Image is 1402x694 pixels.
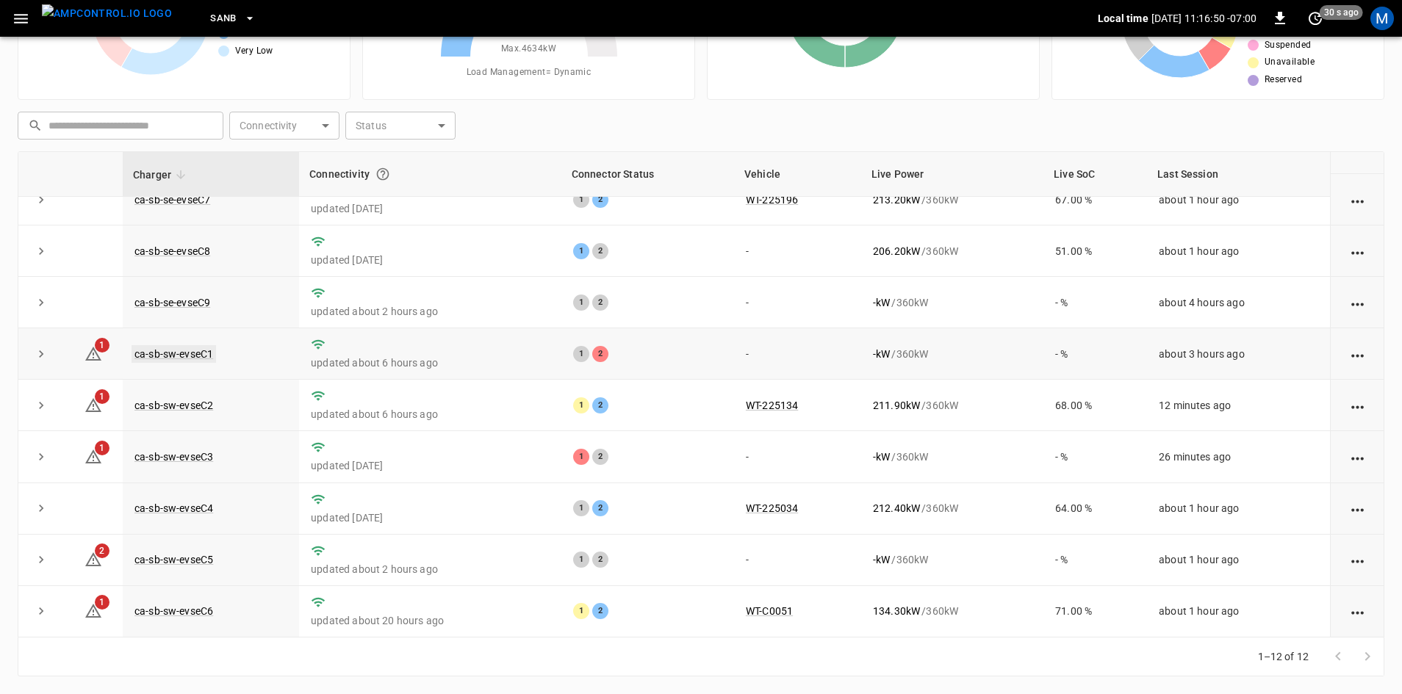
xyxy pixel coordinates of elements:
p: - kW [873,449,890,464]
div: 2 [592,397,608,413]
div: 1 [573,603,589,619]
td: - [734,535,861,586]
span: Unavailable [1265,55,1315,70]
a: WT-225034 [746,502,798,514]
td: 51.00 % [1043,225,1147,277]
button: expand row [30,394,52,416]
span: Suspended [1265,38,1312,53]
div: action cell options [1348,192,1367,207]
td: 67.00 % [1043,174,1147,225]
p: updated [DATE] [311,458,550,473]
span: 1 [95,338,109,353]
div: action cell options [1348,347,1367,361]
p: Local time [1098,11,1148,26]
td: about 3 hours ago [1147,328,1330,380]
div: 2 [592,294,608,311]
td: - % [1043,431,1147,482]
span: 2 [95,543,109,558]
div: action cell options [1348,295,1367,310]
td: - [734,431,861,482]
a: WT-225196 [746,194,798,206]
td: 12 minutes ago [1147,380,1330,431]
a: WT-C0051 [746,605,793,617]
img: ampcontrol.io logo [42,4,172,23]
a: ca-sb-sw-evseC4 [134,502,213,514]
a: 1 [85,604,102,616]
div: / 360 kW [873,552,1032,567]
td: about 1 hour ago [1147,174,1330,225]
div: action cell options [1348,244,1367,259]
div: / 360 kW [873,604,1032,618]
td: - [734,277,861,328]
button: expand row [30,240,52,262]
div: action cell options [1348,604,1367,618]
div: 1 [573,294,589,311]
p: 134.30 kW [873,604,920,618]
div: / 360 kW [873,347,1032,361]
div: action cell options [1348,552,1367,567]
div: 2 [592,552,608,568]
div: / 360 kW [873,244,1032,259]
span: 1 [95,595,109,610]
td: 26 minutes ago [1147,431,1330,482]
th: Vehicle [734,152,861,197]
p: updated about 20 hours ago [311,613,550,628]
a: ca-sb-se-evseC9 [134,297,210,308]
button: Connection between the charger and our software. [370,161,396,187]
div: action cell options [1348,141,1367,156]
a: ca-sb-sw-evseC5 [134,554,213,565]
button: expand row [30,189,52,211]
td: - % [1043,277,1147,328]
button: expand row [30,600,52,622]
div: 1 [573,243,589,259]
p: - kW [873,347,890,361]
span: Very Low [235,44,273,59]
div: / 360 kW [873,449,1032,464]
a: 1 [85,450,102,462]
div: 2 [592,243,608,259]
th: Last Session [1147,152,1330,197]
a: WT-225134 [746,400,798,411]
button: SanB [204,4,262,33]
button: expand row [30,343,52,365]
div: 2 [592,192,608,208]
div: 1 [573,552,589,568]
div: profile-icon [1370,7,1394,30]
td: about 4 hours ago [1147,277,1330,328]
div: / 360 kW [873,398,1032,413]
div: action cell options [1348,449,1367,464]
p: updated [DATE] [311,510,550,525]
p: 1–12 of 12 [1258,649,1309,664]
div: 1 [573,449,589,465]
div: 2 [592,603,608,619]
span: SanB [210,10,237,27]
button: set refresh interval [1304,7,1327,30]
div: 2 [592,346,608,362]
td: - [734,328,861,380]
div: 1 [573,500,589,516]
a: ca-sb-sw-evseC1 [132,345,216,363]
div: action cell options [1348,501,1367,516]
button: expand row [30,446,52,468]
th: Connector Status [561,152,734,197]
div: / 360 kW [873,501,1032,516]
span: Load Management = Dynamic [467,65,592,80]
td: - % [1043,535,1147,586]
div: 2 [592,500,608,516]
div: / 360 kW [873,192,1032,207]
td: about 1 hour ago [1147,586,1330,637]
a: 1 [85,347,102,359]
div: 1 [573,397,589,413]
p: 206.20 kW [873,244,920,259]
p: 211.90 kW [873,398,920,413]
p: [DATE] 11:16:50 -07:00 [1151,11,1257,26]
a: ca-sb-se-evseC8 [134,245,210,257]
td: about 1 hour ago [1147,225,1330,277]
p: updated [DATE] [311,201,550,216]
td: 68.00 % [1043,380,1147,431]
div: 1 [573,346,589,362]
div: / 360 kW [873,295,1032,310]
td: - % [1043,328,1147,380]
button: expand row [30,549,52,571]
div: 2 [592,449,608,465]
